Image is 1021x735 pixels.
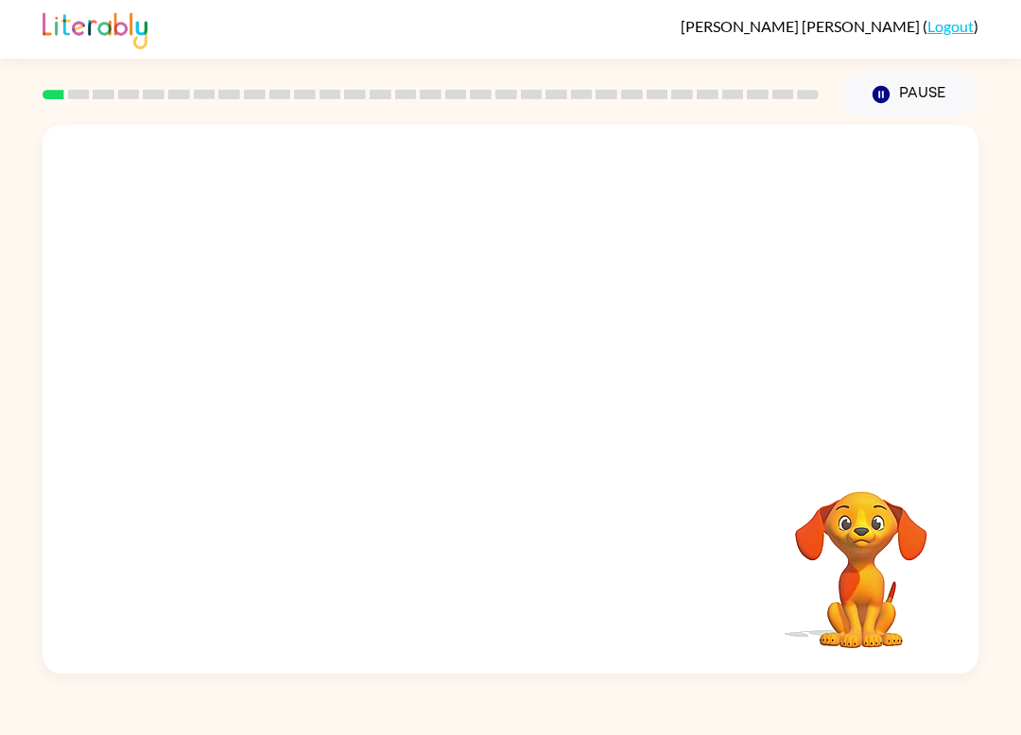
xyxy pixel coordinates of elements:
[43,8,147,49] img: Literably
[841,73,978,116] button: Pause
[927,17,974,35] a: Logout
[767,462,956,651] video: Your browser must support playing .mp4 files to use Literably. Please try using another browser.
[681,17,923,35] span: [PERSON_NAME] [PERSON_NAME]
[681,17,978,35] div: ( )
